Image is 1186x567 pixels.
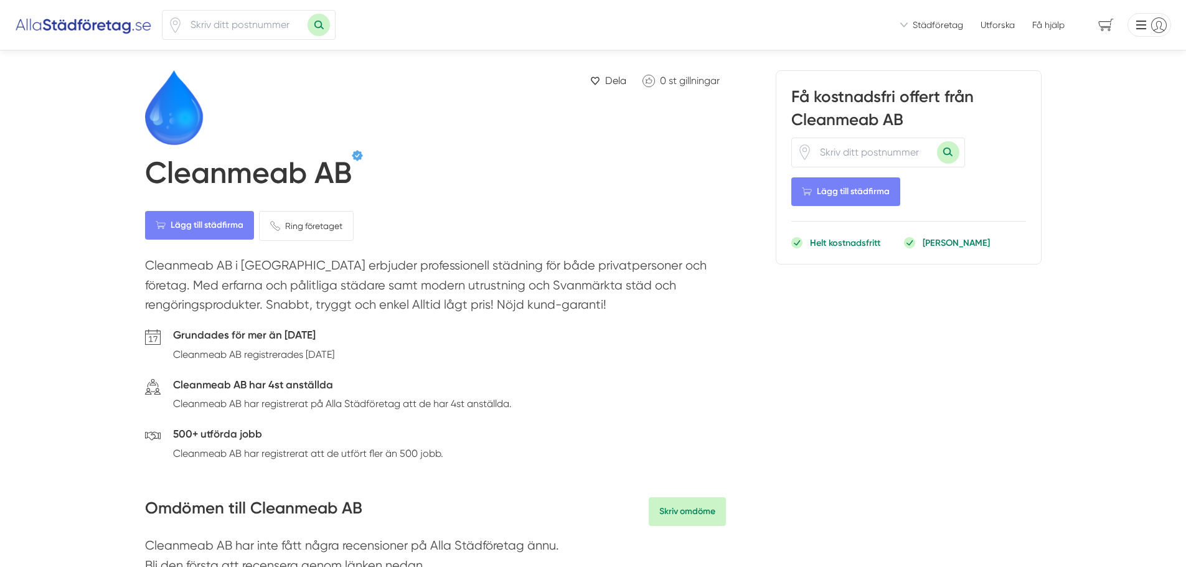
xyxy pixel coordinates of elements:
[15,15,152,35] img: Alla Städföretag
[791,177,900,206] : Lägg till städfirma
[1090,14,1122,36] span: navigation-cart
[1032,19,1065,31] span: Få hjälp
[810,237,880,249] p: Helt kostnadsfritt
[791,86,1026,137] h3: Få kostnadsfri offert från Cleanmeab AB
[797,144,812,160] span: Klicka för att använda din position.
[145,155,352,196] h1: Cleanmeab AB
[913,19,963,31] span: Städföretag
[173,347,334,362] p: Cleanmeab AB registrerades [DATE]
[173,426,443,446] h5: 500+ utförda jobb
[812,138,937,167] input: Skriv ditt postnummer
[636,70,726,91] a: Klicka för att gilla Cleanmeab AB
[145,256,726,321] p: Cleanmeab AB i [GEOGRAPHIC_DATA] erbjuder professionell städning för både privatpersoner och före...
[308,14,330,36] button: Sök med postnummer
[937,141,959,164] button: Sök med postnummer
[173,327,334,347] h5: Grundades för mer än [DATE]
[145,497,362,526] h3: Omdömen till Cleanmeab AB
[585,70,631,91] a: Dela
[167,17,183,33] span: Klicka för att använda din position.
[259,211,354,241] a: Ring företaget
[797,144,812,160] svg: Pin / Karta
[352,150,363,161] span: Verifierat av Nasim
[981,19,1015,31] a: Utforska
[173,396,512,411] p: Cleanmeab AB har registrerat på Alla Städföretag att de har 4st anställda.
[669,75,720,87] span: st gillningar
[173,377,512,396] h5: Cleanmeab AB har 4st anställda
[145,211,254,240] : Lägg till städfirma
[145,70,282,145] img: Logotyp Cleanmeab AB
[605,73,626,88] span: Dela
[183,11,308,39] input: Skriv ditt postnummer
[285,219,342,233] span: Ring företaget
[649,497,726,526] a: Skriv omdöme
[173,446,443,461] p: Cleanmeab AB har registrerat att de utfört fler än 500 jobb.
[923,237,990,249] p: [PERSON_NAME]
[167,17,183,33] svg: Pin / Karta
[660,75,666,87] span: 0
